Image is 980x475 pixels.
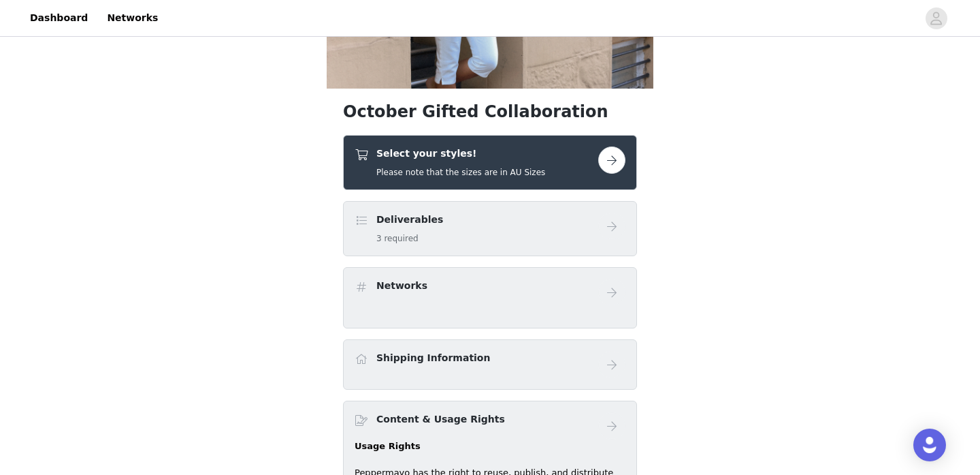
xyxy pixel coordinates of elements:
[913,429,946,461] div: Open Intercom Messenger
[376,166,545,179] h5: Please note that the sizes are in AU Sizes
[22,3,96,33] a: Dashboard
[343,339,637,390] div: Shipping Information
[376,147,545,161] h4: Select your styles!
[376,279,427,293] h4: Networks
[343,135,637,190] div: Select your styles!
[376,213,443,227] h4: Deliverables
[343,267,637,328] div: Networks
[376,412,505,427] h4: Content & Usage Rights
[343,201,637,256] div: Deliverables
[355,441,421,451] strong: Usage Rights
[343,99,637,124] h1: October Gifted Collaboration
[376,351,490,365] h4: Shipping Information
[99,3,166,33] a: Networks
[376,232,443,245] h5: 3 required
[930,7,943,29] div: avatar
